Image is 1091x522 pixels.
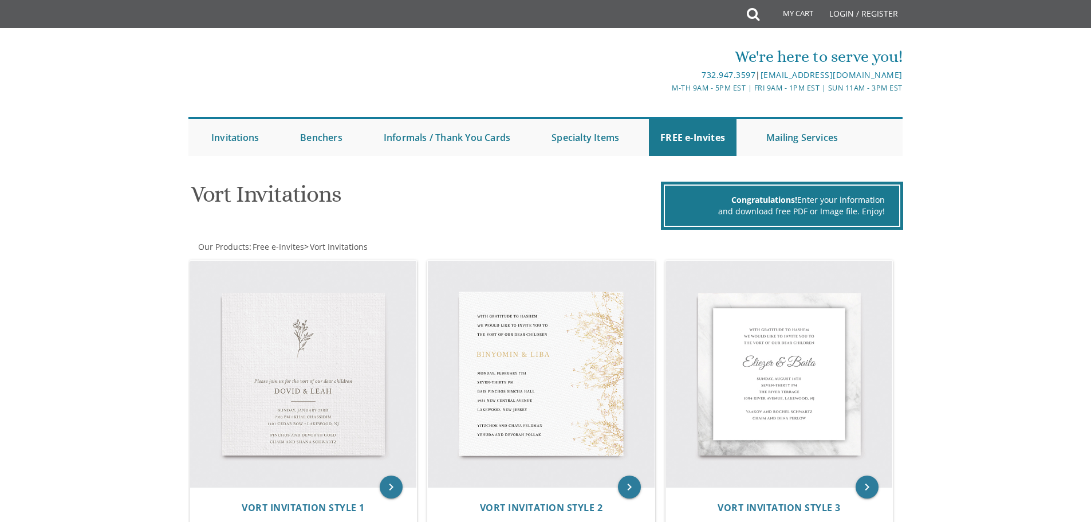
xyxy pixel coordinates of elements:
a: keyboard_arrow_right [856,476,879,499]
span: Vort Invitations [310,241,368,252]
span: Vort Invitation Style 3 [718,501,841,514]
span: Vort Invitation Style 1 [242,501,365,514]
a: Invitations [200,119,270,156]
a: keyboard_arrow_right [618,476,641,499]
a: Benchers [289,119,354,156]
img: Vort Invitation Style 3 [666,261,893,488]
img: Vort Invitation Style 2 [428,261,655,488]
div: Enter your information [679,194,885,206]
a: Vort Invitation Style 3 [718,503,841,513]
div: M-Th 9am - 5pm EST | Fri 9am - 1pm EST | Sun 11am - 3pm EST [427,82,903,94]
a: [EMAIL_ADDRESS][DOMAIN_NAME] [761,69,903,80]
a: keyboard_arrow_right [380,476,403,499]
a: FREE e-Invites [649,119,736,156]
span: Congratulations! [731,194,797,205]
a: Our Products [197,241,249,252]
a: Mailing Services [755,119,849,156]
span: > [304,241,368,252]
a: Vort Invitation Style 1 [242,503,365,513]
a: Specialty Items [540,119,631,156]
div: and download free PDF or Image file. Enjoy! [679,206,885,217]
a: 732.947.3597 [702,69,755,80]
a: Vort Invitations [309,241,368,252]
a: Vort Invitation Style 2 [480,503,603,513]
a: Informals / Thank You Cards [372,119,522,156]
span: Free e-Invites [253,241,304,252]
span: Vort Invitation Style 2 [480,501,603,514]
a: Free e-Invites [251,241,304,252]
img: Vort Invitation Style 1 [190,261,417,488]
div: : [188,241,546,253]
a: My Cart [758,1,821,30]
div: We're here to serve you! [427,45,903,68]
div: | [427,68,903,82]
h1: Vort Invitations [191,182,658,215]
